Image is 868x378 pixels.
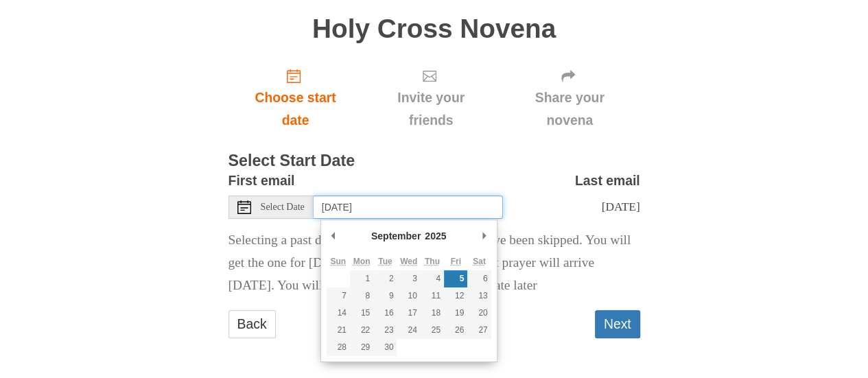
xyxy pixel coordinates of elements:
[467,270,491,287] button: 6
[397,287,420,305] button: 10
[467,287,491,305] button: 13
[327,339,350,356] button: 28
[421,322,444,339] button: 25
[444,287,467,305] button: 12
[450,257,460,266] abbr: Friday
[423,226,448,246] div: 2025
[228,169,295,192] label: First email
[421,305,444,322] button: 18
[261,202,305,212] span: Select Date
[353,257,371,266] abbr: Monday
[601,200,640,213] span: [DATE]
[228,14,640,44] h1: Holy Cross Novena
[327,322,350,339] button: 21
[373,339,397,356] button: 30
[378,257,392,266] abbr: Tuesday
[373,270,397,287] button: 2
[373,305,397,322] button: 16
[327,226,340,246] button: Previous Month
[400,257,417,266] abbr: Wednesday
[350,305,373,322] button: 15
[425,257,440,266] abbr: Thursday
[350,339,373,356] button: 29
[376,86,485,132] span: Invite your friends
[595,310,640,338] button: Next
[421,287,444,305] button: 11
[327,305,350,322] button: 14
[314,196,503,219] input: Use the arrow keys to pick a date
[373,322,397,339] button: 23
[444,270,467,287] button: 5
[228,229,640,297] p: Selecting a past date means all the past prayers have been skipped. You will get the one for [DAT...
[575,169,640,192] label: Last email
[397,270,420,287] button: 3
[350,322,373,339] button: 22
[467,322,491,339] button: 27
[327,287,350,305] button: 7
[350,287,373,305] button: 8
[350,270,373,287] button: 1
[397,305,420,322] button: 17
[444,305,467,322] button: 19
[373,287,397,305] button: 9
[444,322,467,339] button: 26
[369,226,423,246] div: September
[242,86,349,132] span: Choose start date
[397,322,420,339] button: 24
[330,257,346,266] abbr: Sunday
[421,270,444,287] button: 4
[228,57,363,139] a: Choose start date
[228,152,640,170] h3: Select Start Date
[478,226,491,246] button: Next Month
[228,310,276,338] a: Back
[362,57,499,139] div: Click "Next" to confirm your start date first.
[500,57,640,139] div: Click "Next" to confirm your start date first.
[473,257,486,266] abbr: Saturday
[513,86,626,132] span: Share your novena
[467,305,491,322] button: 20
